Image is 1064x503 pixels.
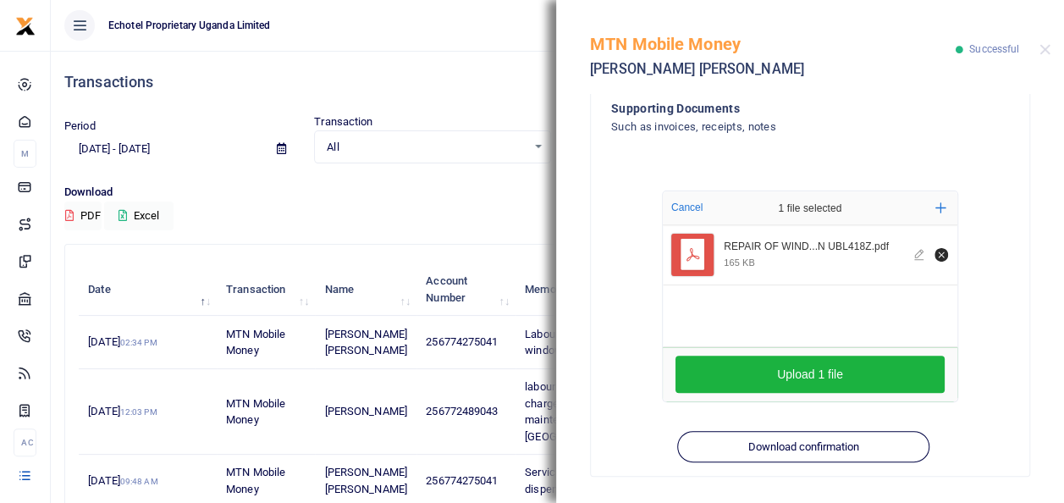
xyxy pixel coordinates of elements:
small: 09:48 AM [120,477,158,486]
th: Date: activate to sort column descending [79,263,217,316]
span: [DATE] [88,405,157,417]
button: Remove file [932,246,951,264]
th: Account Number: activate to sort column ascending [416,263,515,316]
button: Add more files [929,196,953,220]
span: [PERSON_NAME] [324,405,406,417]
th: Memo: activate to sort column ascending [515,263,667,316]
label: Period [64,118,96,135]
span: MTN Mobile Money [226,328,285,357]
button: Cancel [666,196,708,218]
small: 12:03 PM [120,407,157,417]
li: M [14,140,36,168]
small: 02:34 PM [120,338,157,347]
th: Transaction: activate to sort column ascending [217,263,315,316]
div: File Uploader [662,191,958,402]
span: Echotel Proprietary Uganda Limited [102,18,277,33]
span: 256772489043 [426,405,498,417]
span: [DATE] [88,474,157,487]
h4: Transactions [64,73,1050,91]
button: Download confirmation [677,431,929,463]
h4: Supporting Documents [611,99,940,118]
span: All [327,139,526,156]
span: [PERSON_NAME] [PERSON_NAME] [324,466,406,495]
button: Close [1039,44,1050,55]
h4: Such as invoices, receipts, notes [611,118,940,136]
img: logo-small [15,16,36,36]
button: Edit file REPAIR OF WINDOW SCREEN UBL418Z.pdf [911,246,929,264]
input: select period [64,135,263,163]
span: MTN Mobile Money [226,466,285,495]
label: Transaction [314,113,372,130]
div: REPAIR OF WINDOW SCREEN UBL418Z.pdf [724,240,904,254]
span: labour and material charges for annual VSAT maintenance at Capital FM [GEOGRAPHIC_DATA] [525,380,655,443]
span: MTN Mobile Money [226,397,285,427]
span: Servicing the water dispenser [525,466,618,495]
span: Labour for UBL 418Z window stopping [525,328,625,357]
button: Excel [104,202,174,230]
h5: MTN Mobile Money [590,34,956,54]
button: Upload 1 file [675,356,945,393]
h5: [PERSON_NAME] [PERSON_NAME] [590,61,956,78]
div: 165 KB [724,257,755,268]
span: [PERSON_NAME] [PERSON_NAME] [324,328,406,357]
a: logo-small logo-large logo-large [15,19,36,31]
span: 256774275041 [426,474,498,487]
p: Download [64,184,1050,202]
button: PDF [64,202,102,230]
th: Name: activate to sort column ascending [315,263,416,316]
li: Ac [14,428,36,456]
span: Successful [969,43,1019,55]
span: 256774275041 [426,335,498,348]
span: [DATE] [88,335,157,348]
div: 1 file selected [738,191,882,225]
